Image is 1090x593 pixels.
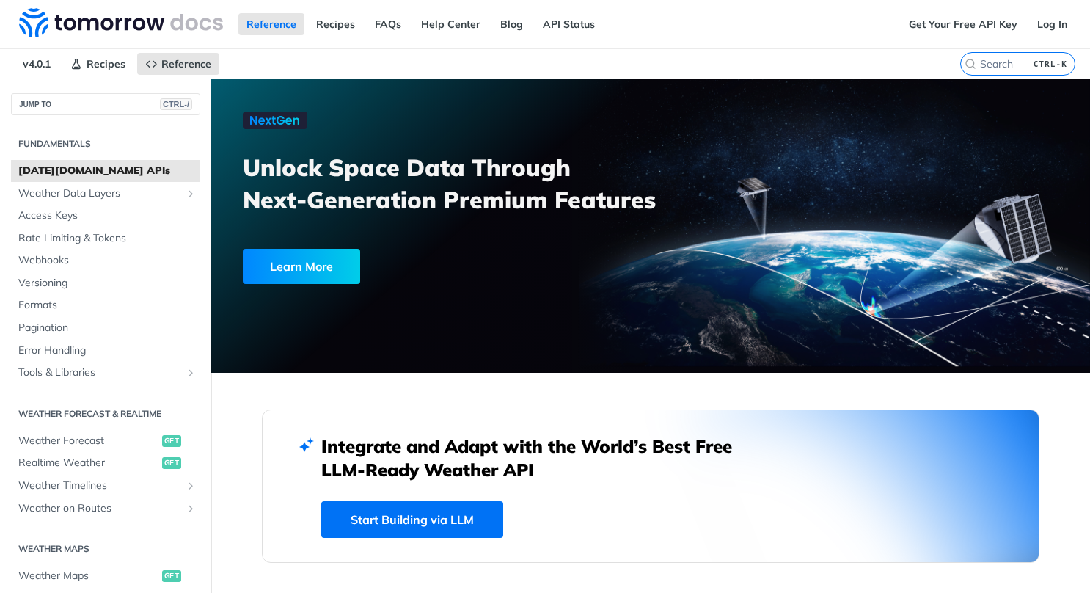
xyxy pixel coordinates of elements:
span: Versioning [18,276,197,291]
span: Realtime Weather [18,456,158,470]
a: Webhooks [11,250,200,272]
span: Recipes [87,57,125,70]
a: Weather Mapsget [11,565,200,587]
a: Access Keys [11,205,200,227]
button: JUMP TOCTRL-/ [11,93,200,115]
span: Weather on Routes [18,501,181,516]
kbd: CTRL-K [1030,57,1071,71]
a: Formats [11,294,200,316]
span: Error Handling [18,343,197,358]
a: Rate Limiting & Tokens [11,228,200,250]
span: Weather Data Layers [18,186,181,201]
span: Access Keys [18,208,197,223]
span: Rate Limiting & Tokens [18,231,197,246]
a: Reference [238,13,304,35]
button: Show subpages for Weather Timelines [185,480,197,492]
a: Help Center [413,13,489,35]
img: NextGen [243,112,307,129]
div: Learn More [243,249,360,284]
a: Reference [137,53,219,75]
span: Weather Maps [18,569,158,583]
a: Get Your Free API Key [901,13,1025,35]
span: Webhooks [18,253,197,268]
a: Tools & LibrariesShow subpages for Tools & Libraries [11,362,200,384]
h3: Unlock Space Data Through Next-Generation Premium Features [243,151,667,216]
button: Show subpages for Tools & Libraries [185,367,197,379]
h2: Weather Forecast & realtime [11,407,200,421]
span: Weather Forecast [18,434,158,448]
a: Log In [1029,13,1075,35]
button: Show subpages for Weather on Routes [185,503,197,514]
h2: Integrate and Adapt with the World’s Best Free LLM-Ready Weather API [321,434,754,481]
span: get [162,570,181,582]
h2: Fundamentals [11,137,200,150]
h2: Weather Maps [11,542,200,556]
span: get [162,435,181,447]
a: Blog [492,13,531,35]
span: Tools & Libraries [18,365,181,380]
span: CTRL-/ [160,98,192,110]
a: FAQs [367,13,409,35]
a: [DATE][DOMAIN_NAME] APIs [11,160,200,182]
span: Weather Timelines [18,479,181,493]
span: [DATE][DOMAIN_NAME] APIs [18,164,197,178]
a: Learn More [243,249,582,284]
span: Formats [18,298,197,313]
img: Tomorrow.io Weather API Docs [19,8,223,37]
span: Pagination [18,321,197,335]
a: Recipes [62,53,133,75]
a: Weather TimelinesShow subpages for Weather Timelines [11,475,200,497]
span: get [162,457,181,469]
a: Weather Data LayersShow subpages for Weather Data Layers [11,183,200,205]
a: Pagination [11,317,200,339]
a: API Status [535,13,603,35]
span: v4.0.1 [15,53,59,75]
a: Error Handling [11,340,200,362]
button: Show subpages for Weather Data Layers [185,188,197,200]
a: Versioning [11,272,200,294]
a: Realtime Weatherget [11,452,200,474]
a: Recipes [308,13,363,35]
a: Start Building via LLM [321,501,503,538]
span: Reference [161,57,211,70]
a: Weather Forecastget [11,430,200,452]
svg: Search [965,58,976,70]
a: Weather on RoutesShow subpages for Weather on Routes [11,498,200,520]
